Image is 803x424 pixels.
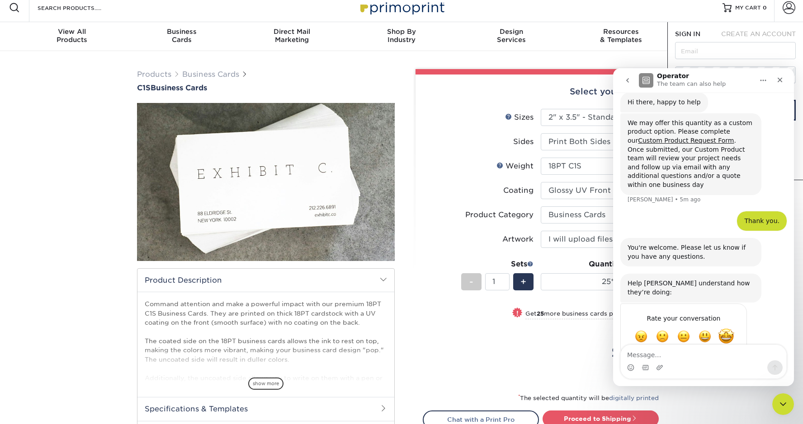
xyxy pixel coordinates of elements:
span: Business [127,28,237,36]
div: Industry [347,28,457,44]
h2: Product Description [137,269,394,292]
span: Shop By [347,28,457,36]
span: C1S [137,84,151,92]
a: Shop ByIndustry [347,22,457,51]
input: Email [675,42,796,59]
a: View AllProducts [17,22,127,51]
span: + [520,275,526,289]
a: Direct MailMarketing [237,22,347,51]
a: C1SBusiness Cards [137,84,395,92]
a: DesignServices [456,22,566,51]
img: C1S 01 [137,53,395,311]
iframe: Intercom live chat [613,68,794,386]
div: Cards [127,28,237,44]
strong: 25 [537,310,544,317]
div: Sets [461,259,534,270]
div: Coating [503,185,534,196]
span: 0 [763,5,767,11]
span: SIGN IN [675,30,700,37]
div: Product Category [465,210,534,220]
small: The selected quantity will be [518,395,659,401]
small: Get more business cards per set for [525,310,658,319]
span: Direct Mail [237,28,347,36]
div: Weight [496,161,534,172]
span: CREATE AN ACCOUNT [721,30,796,37]
div: Artwork [502,234,534,245]
span: Design [456,28,566,36]
div: Services [456,28,566,44]
a: digitally printed [609,395,659,401]
div: Quantity per Set [541,259,658,270]
div: Products [17,28,127,44]
div: Marketing [237,28,347,44]
h2: Specifications & Templates [137,397,394,420]
div: Select your options: [423,75,659,109]
div: $9.00 [548,342,658,363]
span: ! [516,308,519,318]
input: SEARCH PRODUCTS..... [37,2,125,13]
span: - [469,275,473,289]
span: MY CART [735,4,761,12]
a: Resources& Templates [566,22,676,51]
span: show more [248,377,283,390]
span: Resources [566,28,676,36]
iframe: Intercom live chat [772,393,794,415]
a: Business Cards [182,70,239,79]
div: Sizes [505,112,534,123]
a: Products [137,70,171,79]
div: Sides [513,136,534,147]
h1: Business Cards [137,84,395,92]
a: BusinessCards [127,22,237,51]
div: & Templates [566,28,676,44]
span: View All [17,28,127,36]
